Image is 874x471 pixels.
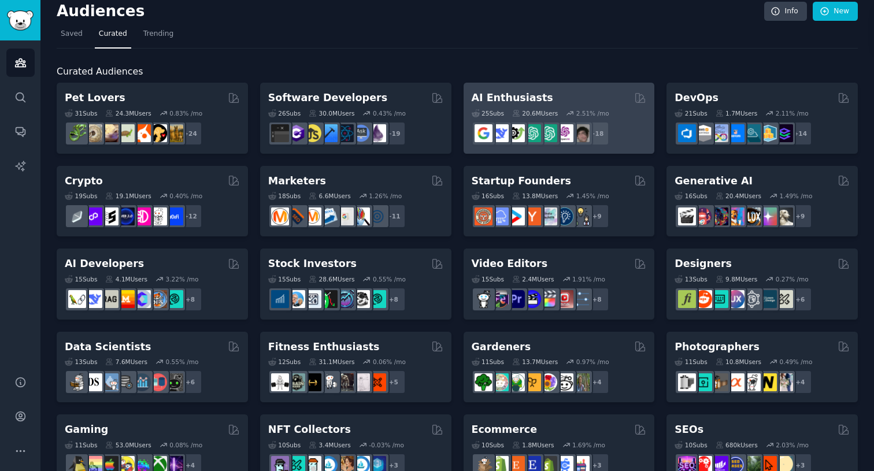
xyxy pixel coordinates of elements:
[382,204,406,228] div: + 11
[788,121,812,146] div: + 14
[675,257,732,271] h2: Designers
[776,109,809,117] div: 2.11 % /mo
[507,290,525,308] img: premiere
[287,207,305,225] img: bigseo
[743,290,761,308] img: userexperience
[178,370,202,394] div: + 6
[576,358,609,366] div: 0.97 % /mo
[373,109,406,117] div: 0.43 % /mo
[165,124,183,142] img: dogbreed
[512,275,554,283] div: 2.4M Users
[268,275,301,283] div: 15 Sub s
[512,441,554,449] div: 1.8M Users
[710,124,728,142] img: Docker_DevOps
[65,174,103,188] h2: Crypto
[539,207,557,225] img: indiehackers
[287,373,305,391] img: GymMotivation
[368,124,386,142] img: elixir
[268,109,301,117] div: 26 Sub s
[68,207,86,225] img: ethfinance
[539,290,557,308] img: finalcutpro
[675,174,753,188] h2: Generative AI
[57,25,87,49] a: Saved
[788,370,812,394] div: + 4
[369,192,402,200] div: 1.26 % /mo
[68,124,86,142] img: herpetology
[694,207,712,225] img: dalle2
[727,290,745,308] img: UXDesign
[105,358,147,366] div: 7.6M Users
[576,192,609,200] div: 1.45 % /mo
[382,370,406,394] div: + 5
[678,207,696,225] img: aivideo
[303,290,321,308] img: Forex
[309,358,354,366] div: 31.1M Users
[678,290,696,308] img: typography
[472,91,553,105] h2: AI Enthusiasts
[68,373,86,391] img: MachineLearning
[149,373,167,391] img: datasets
[675,340,760,354] h2: Photographers
[472,192,504,200] div: 16 Sub s
[813,2,858,21] a: New
[368,290,386,308] img: technicalanalysis
[268,358,301,366] div: 12 Sub s
[539,373,557,391] img: flowers
[675,358,707,366] div: 11 Sub s
[149,124,167,142] img: PetAdvice
[523,124,541,142] img: chatgpt_promptDesign
[165,207,183,225] img: defi_
[472,340,531,354] h2: Gardeners
[572,207,590,225] img: growmybusiness
[727,207,745,225] img: sdforall
[57,65,143,79] span: Curated Audiences
[352,207,370,225] img: MarketingResearch
[675,109,707,117] div: 21 Sub s
[57,2,764,21] h2: Audiences
[572,124,590,142] img: ArtificalIntelligence
[523,373,541,391] img: GardeningUK
[539,124,557,142] img: chatgpt_prompts_
[165,373,183,391] img: data
[776,275,809,283] div: 0.27 % /mo
[84,290,102,308] img: DeepSeek
[743,373,761,391] img: canon
[133,373,151,391] img: analytics
[84,124,102,142] img: ballpython
[105,441,151,449] div: 53.0M Users
[101,373,118,391] img: statistics
[475,373,492,391] img: vegetablegardening
[268,441,301,449] div: 10 Sub s
[710,290,728,308] img: UI_Design
[472,109,504,117] div: 25 Sub s
[117,373,135,391] img: dataengineering
[775,373,793,391] img: WeddingPhotography
[271,124,289,142] img: software
[788,204,812,228] div: + 9
[585,204,609,228] div: + 9
[352,124,370,142] img: AskComputerScience
[472,441,504,449] div: 10 Sub s
[775,207,793,225] img: DreamBooth
[675,441,707,449] div: 10 Sub s
[169,441,202,449] div: 0.08 % /mo
[166,275,199,283] div: 3.22 % /mo
[178,121,202,146] div: + 24
[576,109,609,117] div: 2.51 % /mo
[65,358,97,366] div: 13 Sub s
[65,340,151,354] h2: Data Scientists
[572,290,590,308] img: postproduction
[7,10,34,31] img: GummySearch logo
[491,124,509,142] img: DeepSeek
[303,207,321,225] img: AskMarketing
[475,290,492,308] img: gopro
[775,290,793,308] img: UX_Design
[368,207,386,225] img: OnlineMarketing
[320,124,338,142] img: iOSProgramming
[169,109,202,117] div: 0.83 % /mo
[727,373,745,391] img: SonyAlpha
[472,275,504,283] div: 15 Sub s
[271,290,289,308] img: dividends
[743,207,761,225] img: FluxAI
[675,192,707,200] div: 16 Sub s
